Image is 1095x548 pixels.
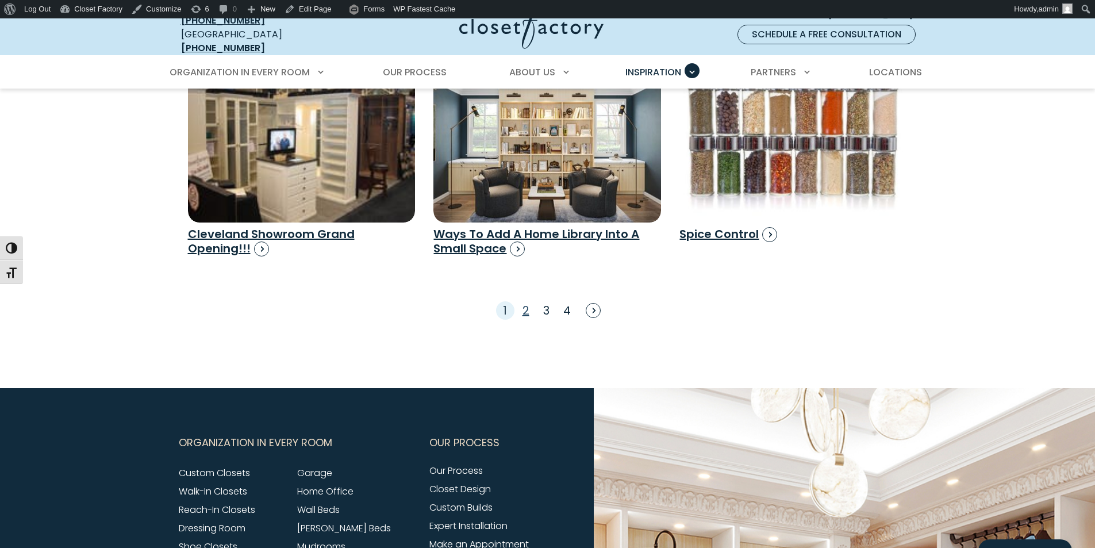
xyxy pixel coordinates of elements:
span: Partners [751,66,796,79]
img: Custom home library in Summer Breeze [433,52,661,223]
button: Footer Subnav Button - Our Process [429,428,541,457]
a: Home Library Custom home library in Summer Breeze Ways To Add A Home Library Into A Small Space [433,52,661,256]
h3: Spice Control [679,227,907,242]
a: Custom Closets [179,466,250,480]
a: [PERSON_NAME] Beds [297,522,391,535]
span: Organization in Every Room [179,428,332,457]
img: Cleveland Showroom Grand Opening!!! [188,52,416,223]
a: [PHONE_NUMBER] [181,14,265,27]
span: admin [1039,5,1059,13]
span: Organization in Every Room [170,66,310,79]
span: Our Process [383,66,447,79]
a: Organization Tips spice rack with spices Spice Control [679,52,907,242]
a: Closet Design [429,482,491,496]
nav: Primary Menu [162,56,934,89]
a: 3 [543,302,550,319]
h3: Ways To Add A Home Library Into A Small Space [433,227,661,256]
img: Closet Factory Logo [459,7,604,49]
img: spice rack with spices [679,52,907,223]
a: Dressing Room [179,522,245,535]
a: [PHONE_NUMBER] [181,41,265,55]
span: 1 [500,302,511,319]
span: Inspiration [625,66,681,79]
a: 2 [522,302,529,319]
a: Next [582,303,601,316]
a: Schedule a Free Consultation [737,25,916,44]
a: Walk-In Closets [179,485,247,498]
a: Reach-In Closets [179,503,255,516]
a: Garage [297,466,332,480]
div: [GEOGRAPHIC_DATA] [181,28,348,55]
h3: Cleveland Showroom Grand Opening!!! [188,227,416,256]
a: Expert Installation [429,519,508,532]
button: Footer Subnav Button - Organization in Every Room [179,428,416,457]
a: Custom Builds [429,501,493,514]
a: Home Office [297,485,354,498]
span: About Us [509,66,555,79]
a: Community Cleveland Showroom Grand Opening!!! Cleveland Showroom Grand Opening!!! [188,52,416,256]
a: Wall Beds [297,503,340,516]
span: Locations [869,66,922,79]
span: Our Process [429,428,500,457]
a: Our Process [429,464,483,477]
a: 4 [563,302,571,319]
